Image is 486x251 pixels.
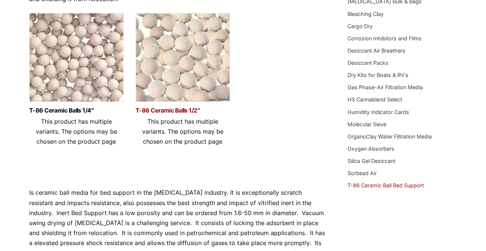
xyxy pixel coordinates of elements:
a: Dry Kits for Boats & RV's [348,72,408,78]
a: Sorbead Air [348,170,377,176]
a: Desiccant Packs [348,60,389,66]
a: Corrosion Inhibitors and Films [348,35,422,41]
a: Silica Gel Desiccant [348,158,396,164]
a: OrganoClay Water Filtration Media [348,133,432,140]
a: Oxygen Absorbers [348,145,394,152]
a: Molecular Sieve [348,121,386,127]
a: HS Cannablend Select [348,96,402,103]
a: Cargo Dry [348,23,373,29]
a: T-86 Ceramic Balls 1/2″ [136,107,230,114]
span: This product has multiple variants. The options may be chosen on the product page [142,118,223,145]
span: This product has multiple variants. The options may be chosen on the product page [36,118,117,145]
a: Humidity Indicator Cards [348,109,409,115]
a: T-86 Ceramic Balls 1/4″ [29,107,124,114]
a: T-86 Ceramic Ball Bed Support [348,182,424,188]
a: Gas Phase-Air Filtration Media [348,84,423,90]
a: Bleaching Clay [348,11,384,17]
a: Desiccant Air Breathers [348,47,405,54]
